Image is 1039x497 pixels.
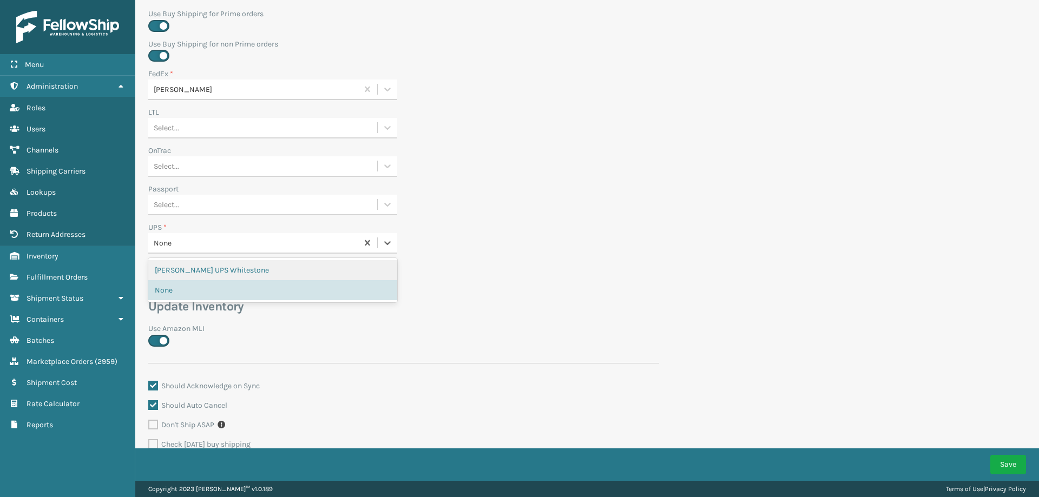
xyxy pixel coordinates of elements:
img: logo [16,11,119,43]
a: Terms of Use [946,485,983,493]
span: Lookups [27,188,56,197]
div: None [154,237,359,249]
label: UPS [148,222,167,233]
span: Products [27,209,57,218]
span: Menu [25,60,44,69]
label: Passport [148,183,179,195]
label: Should Acknowledge on Sync [148,381,260,390]
div: [PERSON_NAME] UPS Whitestone [148,260,397,280]
div: Select... [154,122,179,134]
span: Rate Calculator [27,399,80,408]
button: Save [990,455,1026,474]
span: Roles [27,103,45,112]
span: Return Addresses [27,230,86,239]
span: Reports [27,420,53,429]
label: Check [DATE] buy shipping [148,440,251,449]
a: Privacy Policy [985,485,1026,493]
label: Use Buy Shipping for non Prime orders [148,38,659,50]
span: Shipment Status [27,294,83,303]
p: Copyright 2023 [PERSON_NAME]™ v 1.0.189 [148,481,273,497]
h3: Update Inventory [148,299,659,315]
label: LTL [148,107,159,118]
label: Use Buy Shipping for Prime orders [148,8,659,19]
label: OnTrac [148,145,171,156]
label: Don't Ship ASAP [148,420,214,429]
span: Shipping Carriers [27,167,86,176]
span: Users [27,124,45,134]
span: Marketplace Orders [27,357,93,366]
span: Channels [27,145,58,155]
div: Select... [154,161,179,172]
div: Select... [154,199,179,210]
span: Administration [27,82,78,91]
span: ( 2959 ) [95,357,117,366]
span: Containers [27,315,64,324]
label: FedEx [148,68,173,79]
span: Shipment Cost [27,378,77,387]
div: [PERSON_NAME] [154,84,359,95]
span: Inventory [27,251,58,261]
label: Use Amazon MLI [148,323,659,334]
span: Fulfillment Orders [27,273,88,282]
div: | [946,481,1026,497]
label: Should Auto Cancel [148,401,227,410]
div: None [148,280,397,300]
span: Batches [27,336,54,345]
